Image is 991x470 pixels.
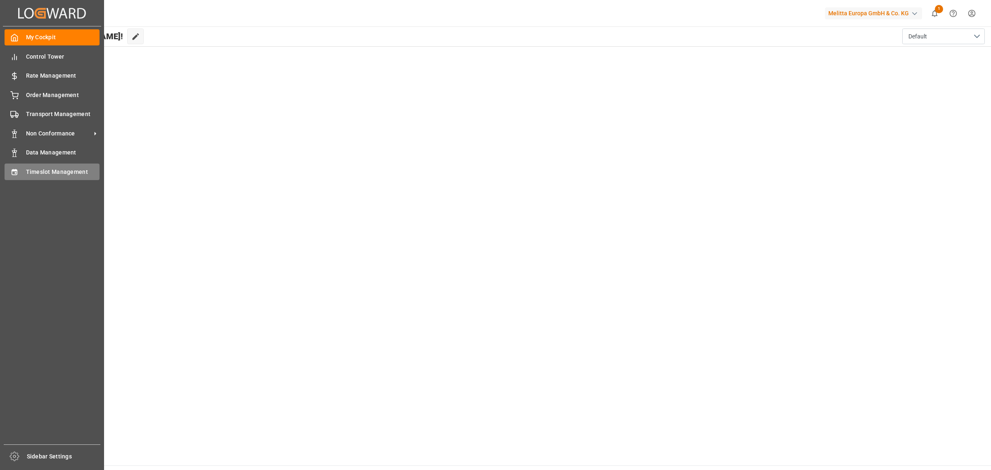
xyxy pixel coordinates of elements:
button: Melitta Europa GmbH & Co. KG [825,5,925,21]
a: My Cockpit [5,29,100,45]
span: My Cockpit [26,33,100,42]
span: Non Conformance [26,129,91,138]
a: Rate Management [5,68,100,84]
span: Timeslot Management [26,168,100,176]
a: Data Management [5,145,100,161]
span: 1 [935,5,943,13]
a: Transport Management [5,106,100,122]
span: Rate Management [26,71,100,80]
button: Help Center [944,4,963,23]
span: Data Management [26,148,100,157]
button: open menu [902,28,985,44]
button: show 1 new notifications [925,4,944,23]
span: Control Tower [26,52,100,61]
span: Default [908,32,927,41]
span: Transport Management [26,110,100,119]
span: Sidebar Settings [27,452,101,461]
a: Order Management [5,87,100,103]
div: Melitta Europa GmbH & Co. KG [825,7,922,19]
span: Order Management [26,91,100,100]
a: Timeslot Management [5,164,100,180]
a: Control Tower [5,48,100,64]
